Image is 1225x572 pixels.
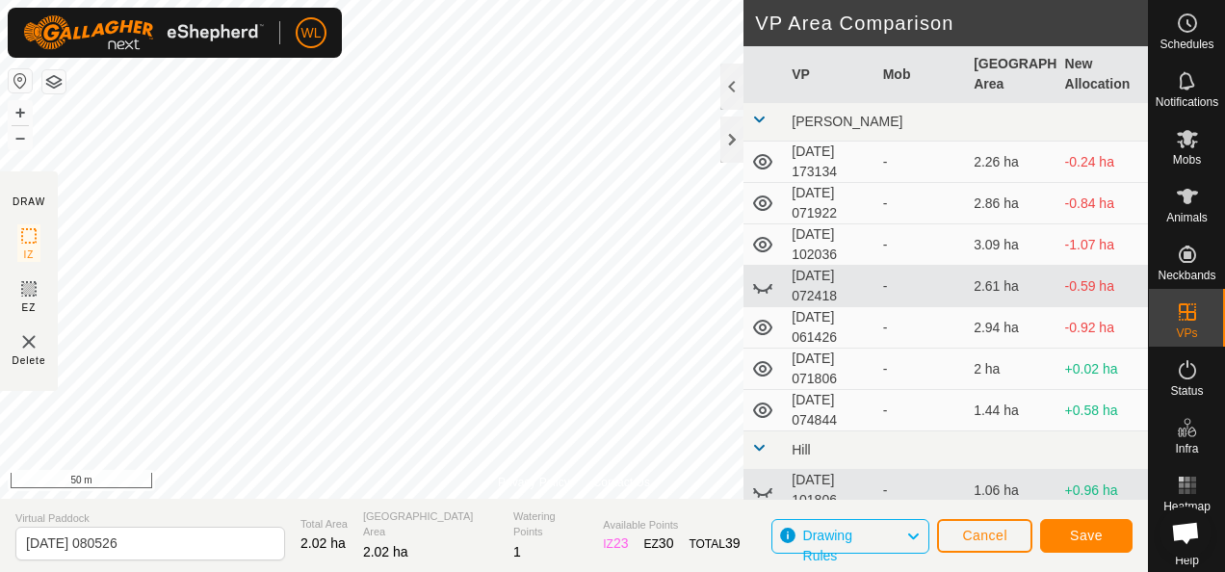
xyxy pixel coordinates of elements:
td: 2.86 ha [966,183,1056,224]
span: EZ [22,300,37,315]
div: - [883,152,958,172]
div: - [883,359,958,379]
td: +0.96 ha [1057,470,1148,511]
span: VPs [1176,327,1197,339]
span: Neckbands [1158,270,1215,281]
td: -0.92 ha [1057,307,1148,349]
span: 2.02 ha [300,535,346,551]
td: -0.59 ha [1057,266,1148,307]
div: IZ [603,533,628,554]
td: [DATE] 102036 [784,224,874,266]
th: [GEOGRAPHIC_DATA] Area [966,46,1056,103]
th: VP [784,46,874,103]
span: Delete [13,353,46,368]
td: 2 ha [966,349,1056,390]
img: Gallagher Logo [23,15,264,50]
span: 23 [613,535,629,551]
button: Map Layers [42,70,65,93]
span: Watering Points [513,508,587,540]
span: Status [1170,385,1203,397]
td: [DATE] 074844 [784,390,874,431]
div: - [883,194,958,214]
h2: VP Area Comparison [755,12,1148,35]
span: 39 [725,535,741,551]
span: IZ [24,247,35,262]
span: Virtual Paddock [15,510,285,527]
span: Mobs [1173,154,1201,166]
div: TOTAL [689,533,740,554]
span: [PERSON_NAME] [792,114,902,129]
td: 2.26 ha [966,142,1056,183]
th: Mob [875,46,966,103]
span: Animals [1166,212,1208,223]
div: - [883,235,958,255]
span: Heatmap [1163,501,1211,512]
td: [DATE] 101806 [784,470,874,511]
span: Hill [792,442,810,457]
td: +0.58 ha [1057,390,1148,431]
span: Schedules [1160,39,1213,50]
td: [DATE] 173134 [784,142,874,183]
a: Contact Us [593,474,650,491]
span: WL [301,23,322,43]
button: Reset Map [9,69,32,92]
span: Total Area [300,516,348,533]
div: - [883,401,958,421]
button: Save [1040,519,1133,553]
td: [DATE] 072418 [784,266,874,307]
div: - [883,276,958,297]
span: 30 [659,535,674,551]
td: [DATE] 071922 [784,183,874,224]
td: -0.84 ha [1057,183,1148,224]
span: Save [1070,528,1103,543]
td: 3.09 ha [966,224,1056,266]
button: – [9,126,32,149]
span: Help [1175,555,1199,566]
div: - [883,318,958,338]
th: New Allocation [1057,46,1148,103]
button: + [9,101,32,124]
span: Cancel [962,528,1007,543]
td: 1.06 ha [966,470,1056,511]
div: - [883,481,958,501]
span: 1 [513,544,521,559]
span: Drawing Rules [803,528,852,563]
span: [GEOGRAPHIC_DATA] Area [363,508,498,540]
td: [DATE] 061426 [784,307,874,349]
td: -1.07 ha [1057,224,1148,266]
button: Cancel [937,519,1032,553]
span: 2.02 ha [363,544,408,559]
a: Privacy Policy [498,474,570,491]
div: Open chat [1160,507,1212,559]
div: EZ [644,533,674,554]
td: [DATE] 071806 [784,349,874,390]
td: 1.44 ha [966,390,1056,431]
td: +0.02 ha [1057,349,1148,390]
div: DRAW [13,195,45,209]
span: Available Points [603,517,740,533]
td: 2.61 ha [966,266,1056,307]
td: -0.24 ha [1057,142,1148,183]
img: VP [17,330,40,353]
span: Notifications [1156,96,1218,108]
td: 2.94 ha [966,307,1056,349]
span: Infra [1175,443,1198,455]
